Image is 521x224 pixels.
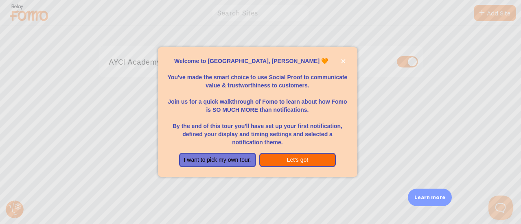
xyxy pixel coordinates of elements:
[168,89,348,114] p: Join us for a quick walkthrough of Fomo to learn about how Fomo is SO MUCH MORE than notifications.
[168,114,348,146] p: By the end of this tour you'll have set up your first notification, defined your display and timi...
[158,47,357,177] div: Welcome to Fomo, Tessa Davis 🧡You&amp;#39;ve made the smart choice to use Social Proof to communi...
[339,57,348,65] button: close,
[168,65,348,89] p: You've made the smart choice to use Social Proof to communicate value & trustworthiness to custom...
[408,189,452,206] div: Learn more
[259,153,336,167] button: Let's go!
[168,57,348,65] p: Welcome to [GEOGRAPHIC_DATA], [PERSON_NAME] 🧡
[414,194,445,201] p: Learn more
[179,153,256,167] button: I want to pick my own tour.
